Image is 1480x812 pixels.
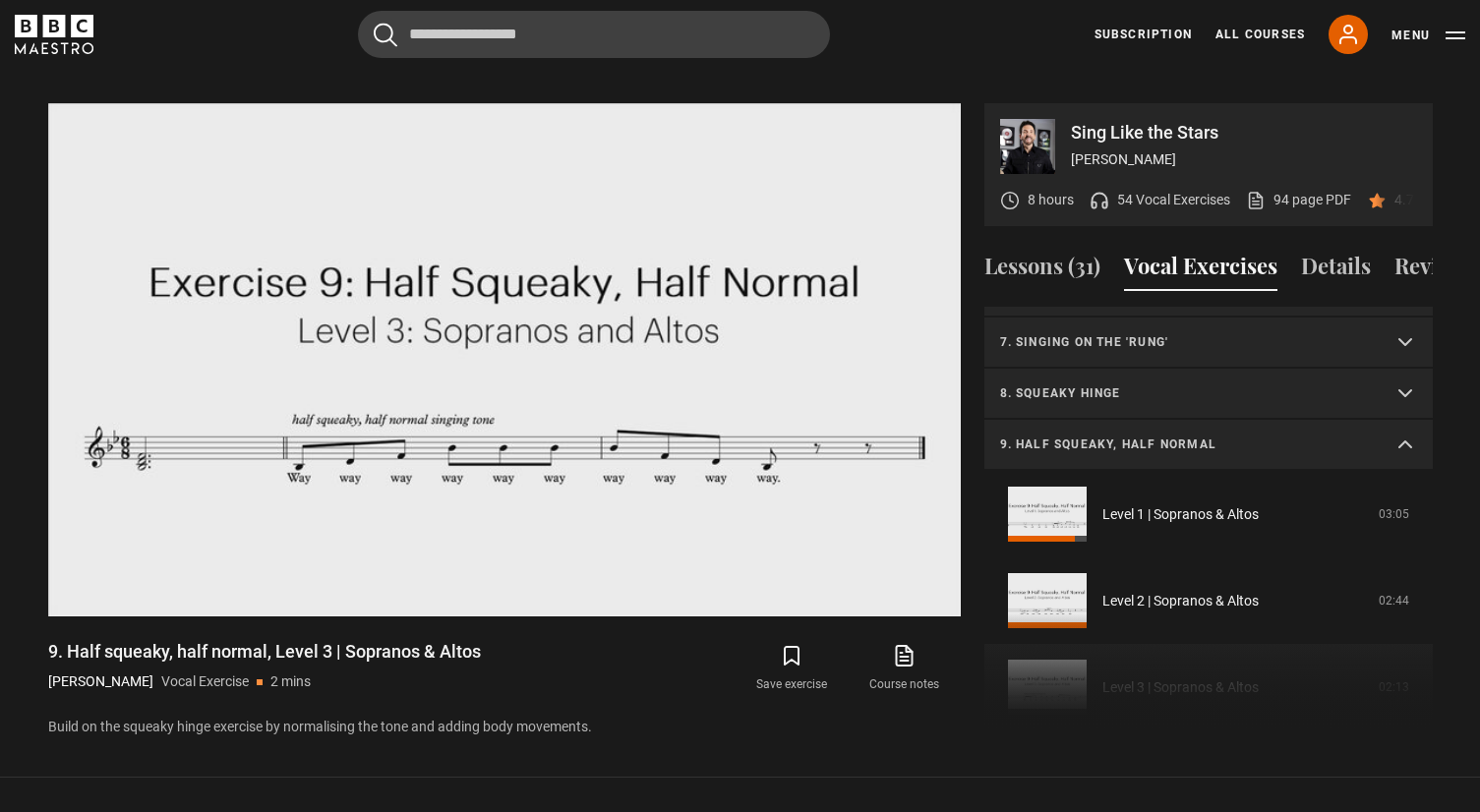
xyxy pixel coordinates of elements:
[1215,26,1305,43] a: All Courses
[1124,250,1277,291] button: Vocal Exercises
[736,640,848,697] button: Save exercise
[984,318,1433,369] summary: 7. Singing on the 'rung'
[1301,250,1371,291] button: Details
[1102,504,1259,525] a: Level 1 | Sopranos & Altos
[1071,124,1417,142] p: Sing Like the Stars
[984,250,1100,291] button: Lessons (31)
[48,640,481,664] h1: 9. Half squeaky, half normal, Level 3 | Sopranos & Altos
[1102,591,1259,611] a: Level 2 | Sopranos & Altos
[161,671,249,692] p: Vocal Exercise
[374,23,397,47] button: Submit the search query
[984,369,1433,420] summary: 8. Squeaky hinge
[1000,384,1370,402] p: 8. Squeaky hinge
[1246,190,1351,210] a: 94 page PDF
[1028,190,1074,210] p: 8 hours
[1095,26,1192,43] a: Subscription
[1117,190,1230,210] p: 54 Vocal Exercises
[1391,26,1465,45] button: Toggle navigation
[984,420,1433,471] summary: 9. Half squeaky, half normal
[48,103,961,616] video-js: Video Player
[270,671,311,692] p: 2 mins
[1000,435,1370,453] p: 9. Half squeaky, half normal
[1000,333,1370,351] p: 7. Singing on the 'rung'
[48,671,153,692] p: [PERSON_NAME]
[1071,149,1417,170] p: [PERSON_NAME]
[358,11,830,58] input: Search
[15,15,93,54] svg: BBC Maestro
[848,640,960,697] a: Course notes
[48,717,961,737] p: Build on the squeaky hinge exercise by normalising the tone and adding body movements.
